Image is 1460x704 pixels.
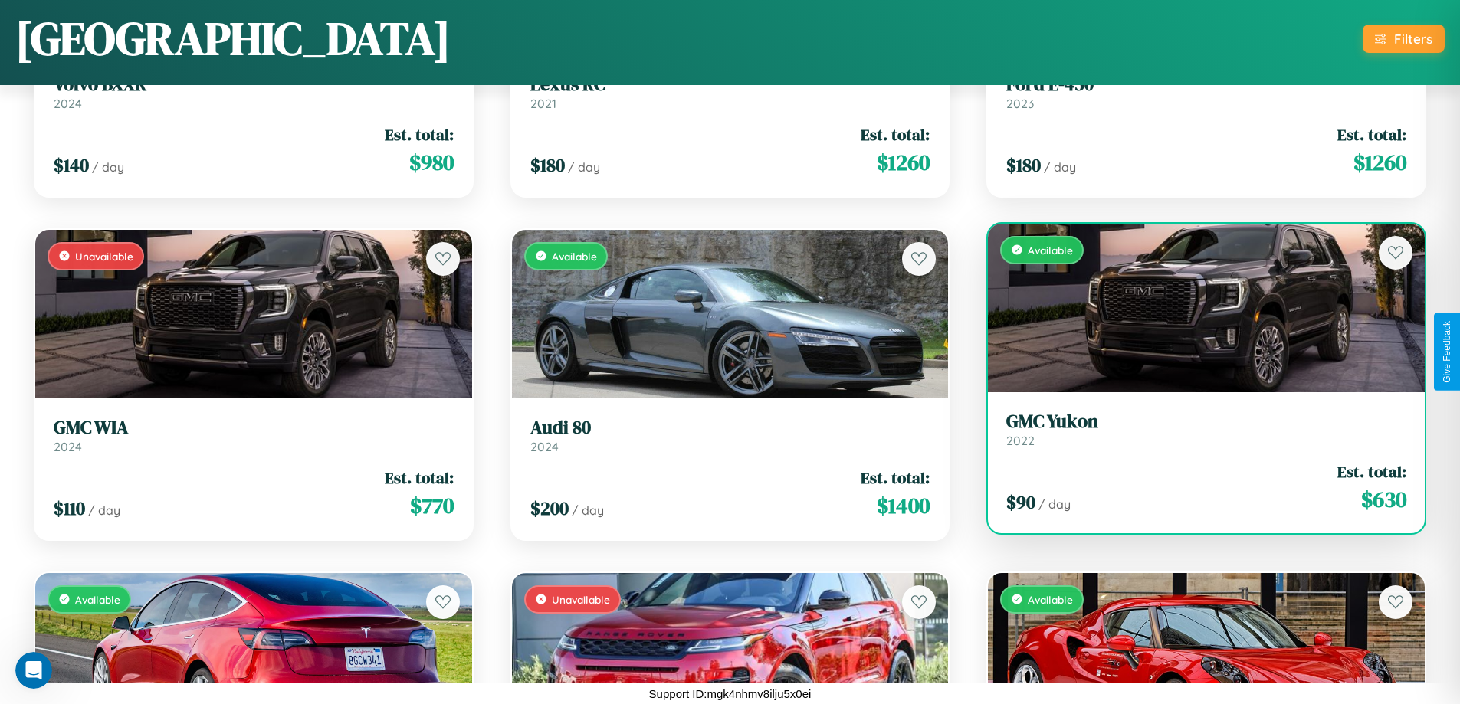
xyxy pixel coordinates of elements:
[15,7,451,70] h1: [GEOGRAPHIC_DATA]
[88,503,120,518] span: / day
[530,439,559,454] span: 2024
[54,96,82,111] span: 2024
[75,593,120,606] span: Available
[530,417,930,454] a: Audi 802024
[572,503,604,518] span: / day
[1006,74,1406,111] a: Ford E-4502023
[552,593,610,606] span: Unavailable
[530,74,930,111] a: Lexus RC2021
[530,496,569,521] span: $ 200
[1038,496,1071,512] span: / day
[1006,152,1041,178] span: $ 180
[1044,159,1076,175] span: / day
[877,490,930,521] span: $ 1400
[54,417,454,439] h3: GMC WIA
[54,152,89,178] span: $ 140
[54,439,82,454] span: 2024
[54,496,85,521] span: $ 110
[649,683,812,704] p: Support ID: mgk4nhmv8ilju5x0ei
[1363,25,1445,53] button: Filters
[1028,593,1073,606] span: Available
[552,250,597,263] span: Available
[1006,411,1406,448] a: GMC Yukon2022
[410,490,454,521] span: $ 770
[530,96,556,111] span: 2021
[54,74,454,96] h3: Volvo BXXR
[409,147,454,178] span: $ 980
[530,417,930,439] h3: Audi 80
[1442,321,1452,383] div: Give Feedback
[385,467,454,489] span: Est. total:
[568,159,600,175] span: / day
[1028,244,1073,257] span: Available
[861,123,930,146] span: Est. total:
[877,147,930,178] span: $ 1260
[1006,433,1035,448] span: 2022
[530,152,565,178] span: $ 180
[54,417,454,454] a: GMC WIA2024
[1006,490,1035,515] span: $ 90
[54,74,454,111] a: Volvo BXXR2024
[1337,123,1406,146] span: Est. total:
[1361,484,1406,515] span: $ 630
[1006,74,1406,96] h3: Ford E-450
[1006,96,1034,111] span: 2023
[385,123,454,146] span: Est. total:
[1006,411,1406,433] h3: GMC Yukon
[92,159,124,175] span: / day
[1353,147,1406,178] span: $ 1260
[530,74,930,96] h3: Lexus RC
[15,652,52,689] iframe: Intercom live chat
[861,467,930,489] span: Est. total:
[1337,460,1406,483] span: Est. total:
[1394,31,1432,47] div: Filters
[75,250,133,263] span: Unavailable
